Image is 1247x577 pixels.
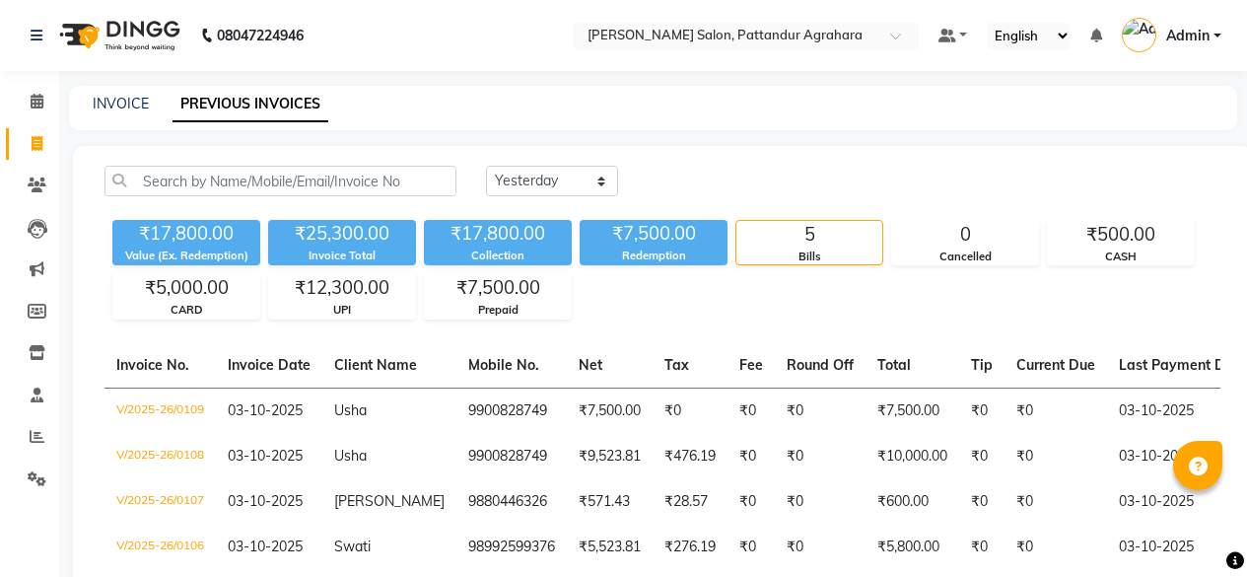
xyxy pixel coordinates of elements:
td: ₹0 [727,525,775,570]
td: V/2025-26/0109 [104,388,216,434]
input: Search by Name/Mobile/Email/Invoice No [104,166,456,196]
td: ₹0 [775,434,866,479]
td: V/2025-26/0106 [104,525,216,570]
span: Fee [739,356,763,374]
td: 9880446326 [456,479,567,525]
div: ₹5,000.00 [113,274,259,302]
span: Tip [971,356,993,374]
div: Redemption [580,248,727,264]
td: ₹0 [959,388,1005,434]
div: Collection [424,248,572,264]
span: Total [877,356,911,374]
td: ₹5,800.00 [866,525,959,570]
td: ₹276.19 [653,525,727,570]
div: ₹17,800.00 [424,220,572,248]
td: ₹0 [653,388,727,434]
iframe: chat widget [1164,498,1227,557]
td: ₹28.57 [653,479,727,525]
span: Usha [334,401,367,419]
div: Cancelled [892,249,1038,265]
div: Invoice Total [268,248,416,264]
span: Net [579,356,602,374]
td: ₹0 [727,434,775,479]
div: ₹7,500.00 [580,220,727,248]
td: ₹0 [1005,525,1107,570]
span: Usha [334,447,367,465]
td: V/2025-26/0108 [104,434,216,479]
td: ₹571.43 [567,479,653,525]
td: ₹0 [727,479,775,525]
span: [PERSON_NAME] [334,492,445,510]
td: ₹7,500.00 [866,388,959,434]
td: ₹0 [959,525,1005,570]
td: ₹0 [775,388,866,434]
span: 03-10-2025 [228,401,303,419]
td: ₹10,000.00 [866,434,959,479]
b: 08047224946 [217,8,304,63]
td: ₹600.00 [866,479,959,525]
span: Invoice No. [116,356,189,374]
span: Last Payment Date [1119,356,1247,374]
span: 03-10-2025 [228,447,303,465]
td: ₹5,523.81 [567,525,653,570]
div: Value (Ex. Redemption) [112,248,260,264]
span: Tax [664,356,689,374]
span: Round Off [787,356,854,374]
div: Bills [736,249,882,265]
td: 9900828749 [456,434,567,479]
td: ₹0 [775,525,866,570]
span: Client Name [334,356,417,374]
div: UPI [269,302,415,319]
div: ₹25,300.00 [268,220,416,248]
td: 98992599376 [456,525,567,570]
td: 9900828749 [456,388,567,434]
span: Current Due [1016,356,1095,374]
span: Mobile No. [468,356,539,374]
a: INVOICE [93,95,149,112]
div: 0 [892,221,1038,249]
td: ₹9,523.81 [567,434,653,479]
td: ₹7,500.00 [567,388,653,434]
div: CARD [113,302,259,319]
div: ₹7,500.00 [425,274,571,302]
span: 03-10-2025 [228,492,303,510]
span: 03-10-2025 [228,538,303,555]
img: logo [50,8,185,63]
td: ₹0 [1005,479,1107,525]
div: ₹12,300.00 [269,274,415,302]
a: PREVIOUS INVOICES [173,87,328,122]
td: ₹0 [959,434,1005,479]
div: 5 [736,221,882,249]
td: ₹0 [727,388,775,434]
div: CASH [1048,249,1194,265]
span: Admin [1166,26,1210,46]
span: Swati [334,538,371,555]
img: Admin [1122,18,1156,52]
td: V/2025-26/0107 [104,479,216,525]
span: Invoice Date [228,356,311,374]
td: ₹476.19 [653,434,727,479]
td: ₹0 [775,479,866,525]
div: ₹17,800.00 [112,220,260,248]
td: ₹0 [959,479,1005,525]
div: ₹500.00 [1048,221,1194,249]
td: ₹0 [1005,388,1107,434]
td: ₹0 [1005,434,1107,479]
div: Prepaid [425,302,571,319]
